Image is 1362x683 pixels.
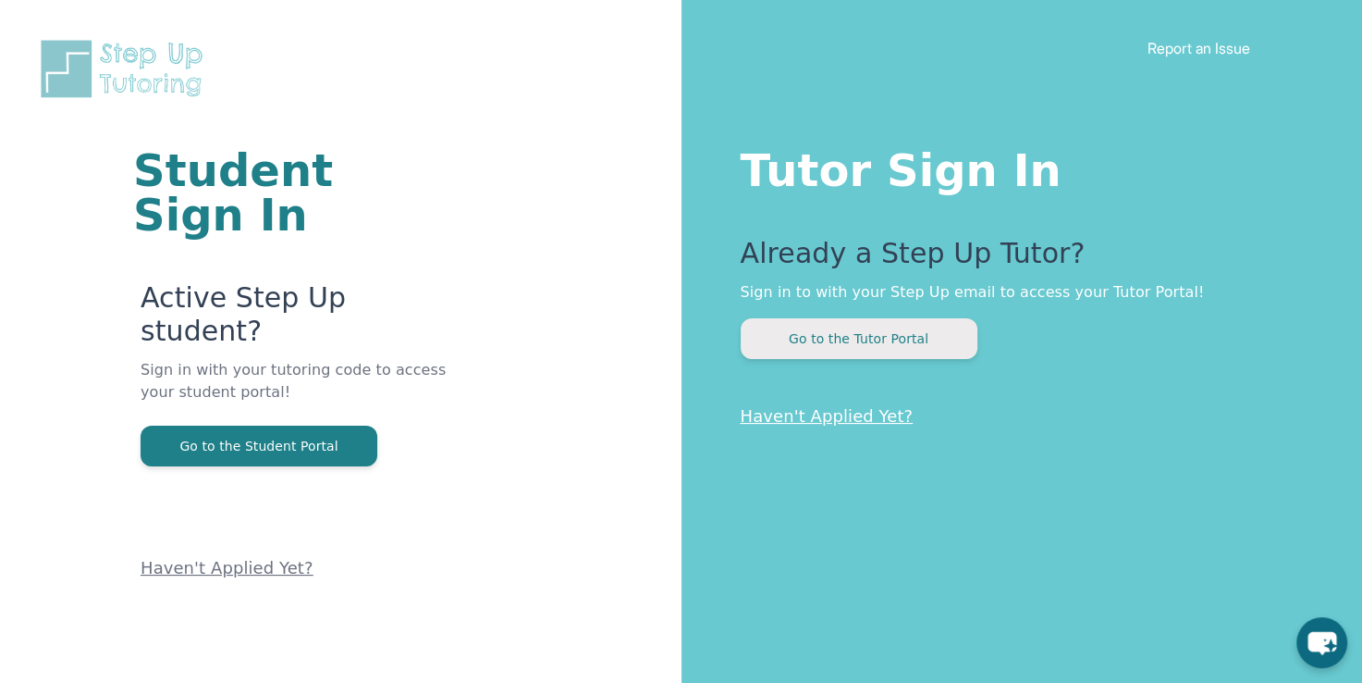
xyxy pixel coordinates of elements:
h1: Student Sign In [133,148,460,237]
a: Report an Issue [1147,39,1250,57]
img: Step Up Tutoring horizontal logo [37,37,215,101]
p: Already a Step Up Tutor? [741,237,1289,281]
p: Sign in to with your Step Up email to access your Tutor Portal! [741,281,1289,304]
a: Haven't Applied Yet? [741,406,914,426]
h1: Tutor Sign In [741,141,1289,192]
p: Sign in with your tutoring code to access your student portal! [141,359,460,426]
button: chat-button [1296,617,1347,668]
button: Go to the Student Portal [141,426,377,466]
a: Go to the Student Portal [141,437,377,454]
button: Go to the Tutor Portal [741,318,977,359]
a: Go to the Tutor Portal [741,329,977,347]
a: Haven't Applied Yet? [141,558,313,577]
p: Active Step Up student? [141,281,460,359]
